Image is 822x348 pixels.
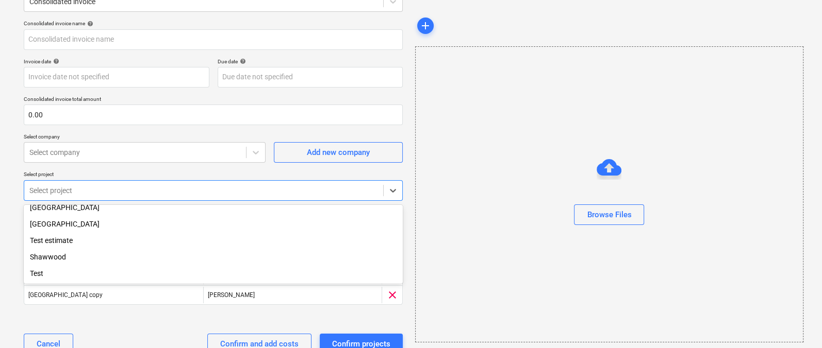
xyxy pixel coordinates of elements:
div: Invoice date [24,58,209,65]
div: [GEOGRAPHIC_DATA] [24,199,403,216]
div: South Street [24,199,403,216]
div: Browse Files [587,208,631,221]
div: West Street [24,216,403,232]
div: Browse Files [415,46,803,342]
p: Select company [24,133,266,142]
input: Due date not specified [218,67,403,88]
div: [PERSON_NAME] [203,287,382,303]
button: Add new company [274,142,403,163]
span: help [238,58,246,64]
span: help [85,21,93,27]
button: Browse Files [574,204,644,225]
div: Test [24,265,403,282]
p: Consolidated invoice total amount [24,96,403,105]
div: Test estimate [24,232,403,249]
span: help [51,58,59,64]
div: Due date [218,58,403,65]
p: Select project [24,171,403,180]
iframe: Chat Widget [770,299,822,348]
div: [GEOGRAPHIC_DATA] [24,216,403,232]
span: clear [386,289,399,301]
input: Consolidated invoice name [24,29,403,50]
div: Add new company [307,146,370,159]
input: Invoice date not specified [24,67,209,88]
input: Consolidated invoice total amount [24,105,403,125]
span: add [419,20,432,32]
div: Shawwood [24,249,403,265]
div: [GEOGRAPHIC_DATA] copy [28,291,103,299]
div: Consolidated invoice name [24,20,403,27]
